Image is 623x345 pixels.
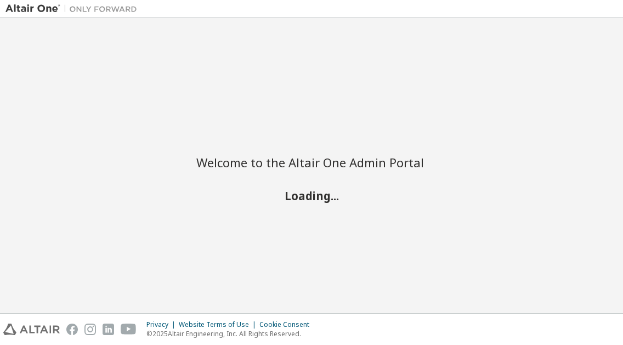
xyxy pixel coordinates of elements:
img: facebook.svg [66,324,78,335]
div: Privacy [146,320,179,329]
img: instagram.svg [84,324,96,335]
img: altair_logo.svg [3,324,60,335]
div: Cookie Consent [259,320,316,329]
h2: Welcome to the Altair One Admin Portal [196,155,427,170]
div: Website Terms of Use [179,320,259,329]
img: linkedin.svg [103,324,114,335]
img: youtube.svg [121,324,137,335]
img: Altair One [5,3,143,14]
h2: Loading... [196,188,427,202]
p: © 2025 Altair Engineering, Inc. All Rights Reserved. [146,329,316,338]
